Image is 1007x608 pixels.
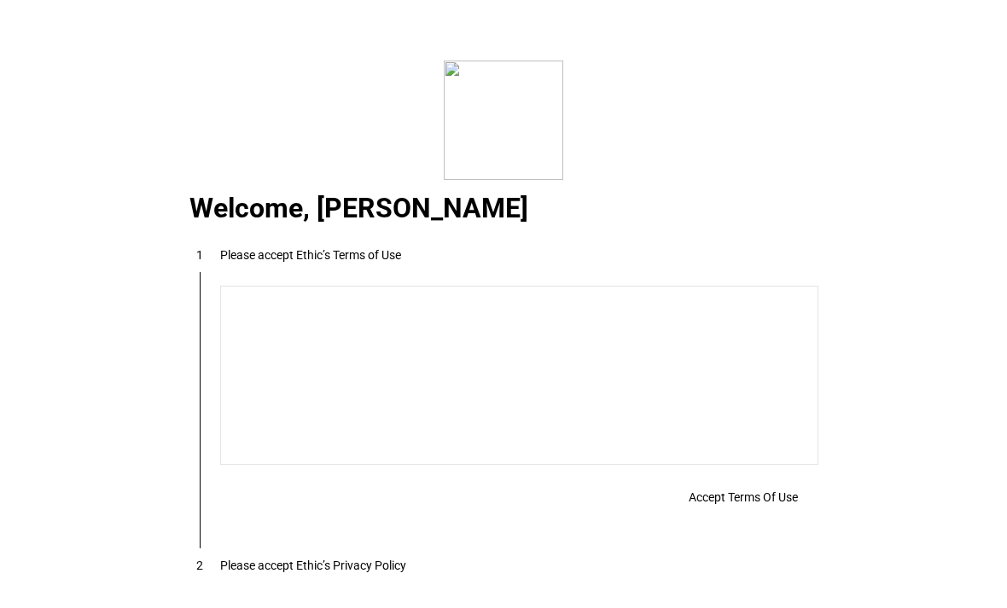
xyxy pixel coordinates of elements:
span: 1 [196,248,203,262]
img: corporate.svg [444,61,563,180]
div: Please accept Ethic’s Terms of Use [220,248,401,262]
span: 2 [196,559,203,572]
div: Please accept Ethic’s Privacy Policy [220,559,406,572]
div: Welcome, [PERSON_NAME] [169,200,839,220]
